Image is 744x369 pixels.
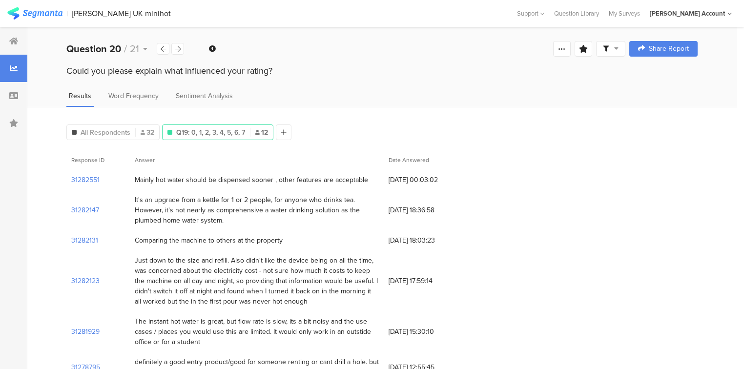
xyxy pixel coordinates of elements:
[604,9,645,18] a: My Surveys
[66,64,698,77] div: Could you please explain what influenced your rating?
[71,276,100,286] section: 31282123
[69,91,91,101] span: Results
[72,9,171,18] div: [PERSON_NAME] UK minihot
[108,91,159,101] span: Word Frequency
[71,156,104,164] span: Response ID
[71,175,100,185] section: 31282551
[389,327,467,337] span: [DATE] 15:30:10
[389,156,429,164] span: Date Answered
[130,41,139,56] span: 21
[135,255,379,307] div: Just down to the size and refill. Also didn't like the device being on all the time, was concerne...
[135,235,283,246] div: Comparing the machine to others at the property
[141,127,154,138] span: 32
[389,235,467,246] span: [DATE] 18:03:23
[71,205,99,215] section: 31282147
[71,327,100,337] section: 31281929
[66,8,68,19] div: |
[549,9,604,18] a: Question Library
[135,316,379,347] div: The instant hot water is great, but flow rate is slow, its a bit noisy and the use cases / places...
[389,175,467,185] span: [DATE] 00:03:02
[81,127,130,138] span: All Respondents
[255,127,268,138] span: 12
[389,276,467,286] span: [DATE] 17:59:14
[66,41,121,56] b: Question 20
[135,195,379,225] div: It's an upgrade from a kettle for 1 or 2 people, for anyone who drinks tea. However, it's not nea...
[649,45,689,52] span: Share Report
[176,127,245,138] span: Q19: 0, 1, 2, 3, 4, 5, 6, 7
[7,7,62,20] img: segmanta logo
[135,156,155,164] span: Answer
[650,9,725,18] div: [PERSON_NAME] Account
[124,41,127,56] span: /
[135,175,368,185] div: Mainly hot water should be dispensed sooner , other features are acceptable
[176,91,233,101] span: Sentiment Analysis
[71,235,98,246] section: 31282131
[517,6,544,21] div: Support
[389,205,467,215] span: [DATE] 18:36:58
